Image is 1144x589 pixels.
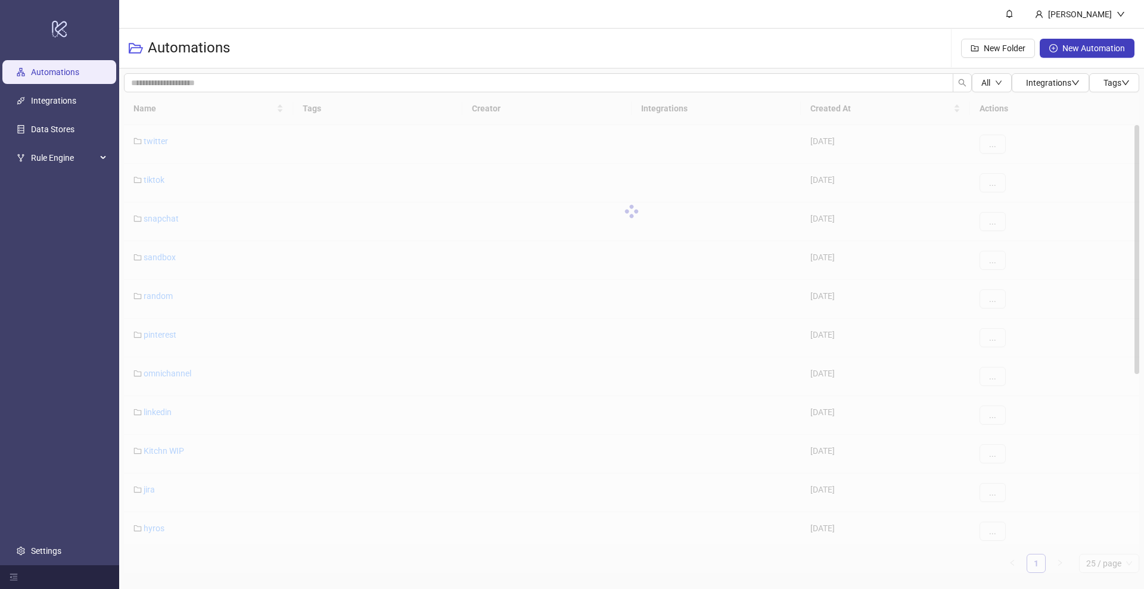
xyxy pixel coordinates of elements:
a: Automations [31,67,79,77]
button: Integrationsdown [1012,73,1089,92]
span: Tags [1103,78,1130,88]
button: Tagsdown [1089,73,1139,92]
span: down [995,79,1002,86]
button: Alldown [972,73,1012,92]
span: New Folder [984,43,1025,53]
h3: Automations [148,39,230,58]
span: New Automation [1062,43,1125,53]
span: folder-open [129,41,143,55]
span: fork [17,154,25,162]
span: menu-fold [10,573,18,581]
span: user [1035,10,1043,18]
span: Integrations [1026,78,1080,88]
span: plus-circle [1049,44,1058,52]
span: bell [1005,10,1014,18]
span: down [1121,79,1130,87]
div: [PERSON_NAME] [1043,8,1117,21]
a: Settings [31,546,61,556]
button: New Automation [1040,39,1134,58]
a: Integrations [31,96,76,105]
span: search [958,79,966,87]
span: folder-add [971,44,979,52]
a: Data Stores [31,124,74,134]
span: Rule Engine [31,146,97,170]
span: All [981,78,990,88]
span: down [1071,79,1080,87]
button: New Folder [961,39,1035,58]
span: down [1117,10,1125,18]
